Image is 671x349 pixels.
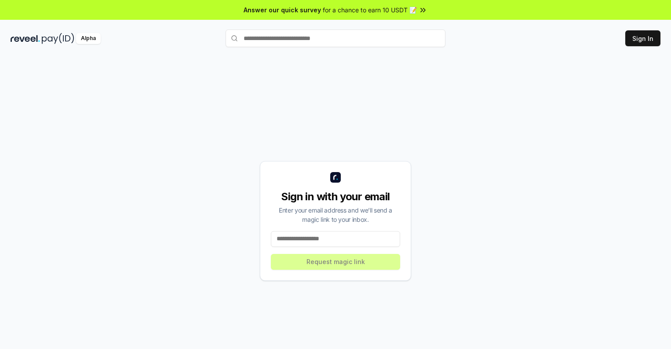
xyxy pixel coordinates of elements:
[625,30,660,46] button: Sign In
[330,172,341,183] img: logo_small
[244,5,321,15] span: Answer our quick survey
[42,33,74,44] img: pay_id
[271,206,400,224] div: Enter your email address and we’ll send a magic link to your inbox.
[76,33,101,44] div: Alpha
[323,5,417,15] span: for a chance to earn 10 USDT 📝
[11,33,40,44] img: reveel_dark
[271,190,400,204] div: Sign in with your email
